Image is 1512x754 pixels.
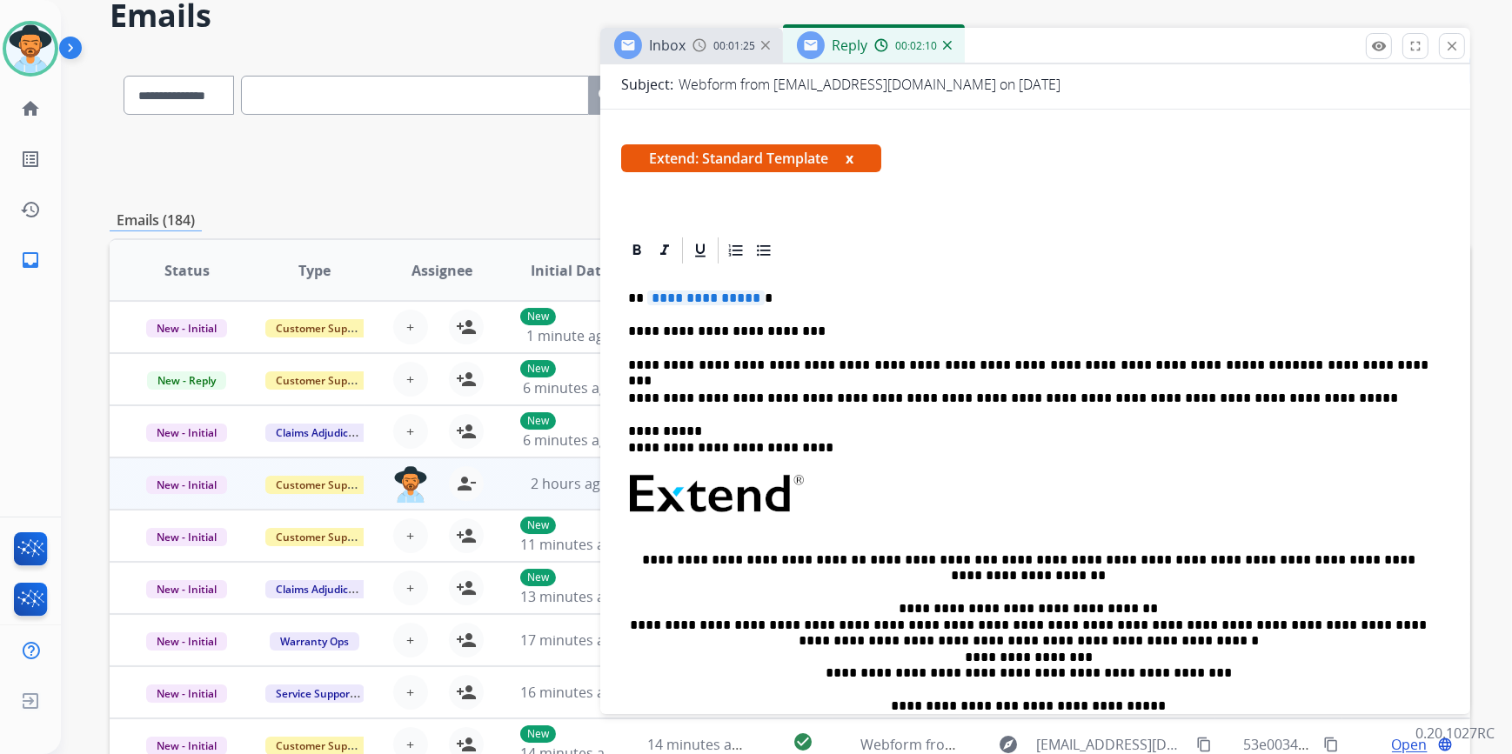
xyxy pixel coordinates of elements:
[146,476,227,494] span: New - Initial
[393,414,428,449] button: +
[20,250,41,270] mat-icon: inbox
[265,371,378,390] span: Customer Support
[407,421,415,442] span: +
[1243,735,1506,754] span: 53e00344-6adc-401b-bc30-11df9ba97fc9
[860,735,1254,754] span: Webform from [EMAIL_ADDRESS][DOMAIN_NAME] on [DATE]
[393,362,428,397] button: +
[393,466,428,503] img: agent-avatar
[520,587,621,606] span: 13 minutes ago
[621,74,673,95] p: Subject:
[407,577,415,598] span: +
[1371,38,1387,54] mat-icon: remove_red_eye
[531,260,609,281] span: Initial Date
[832,36,867,55] span: Reply
[265,424,385,442] span: Claims Adjudication
[723,237,749,264] div: Ordered List
[1437,737,1453,752] mat-icon: language
[621,144,881,172] span: Extend: Standard Template
[20,149,41,170] mat-icon: list_alt
[846,148,853,169] button: x
[6,24,55,73] img: avatar
[520,360,556,377] p: New
[520,308,556,325] p: New
[20,98,41,119] mat-icon: home
[407,525,415,546] span: +
[407,682,415,703] span: +
[407,369,415,390] span: +
[520,517,556,534] p: New
[531,474,609,493] span: 2 hours ago
[146,528,227,546] span: New - Initial
[265,319,378,337] span: Customer Support
[793,731,813,752] mat-icon: check_circle
[298,260,331,281] span: Type
[526,326,612,345] span: 1 minute ago
[270,632,359,651] span: Warranty Ops
[456,473,477,494] mat-icon: person_remove
[147,371,226,390] span: New - Reply
[1408,38,1423,54] mat-icon: fullscreen
[407,317,415,337] span: +
[520,535,621,554] span: 11 minutes ago
[164,260,210,281] span: Status
[146,319,227,337] span: New - Initial
[265,528,378,546] span: Customer Support
[751,237,777,264] div: Bullet List
[523,378,616,397] span: 6 minutes ago
[895,39,937,53] span: 00:02:10
[110,210,202,231] p: Emails (184)
[652,237,678,264] div: Italic
[1444,38,1460,54] mat-icon: close
[523,430,616,450] span: 6 minutes ago
[679,74,1060,95] p: Webform from [EMAIL_ADDRESS][DOMAIN_NAME] on [DATE]
[456,421,477,442] mat-icon: person_add
[456,525,477,546] mat-icon: person_add
[1323,737,1339,752] mat-icon: content_copy
[1196,737,1212,752] mat-icon: content_copy
[596,85,617,106] mat-icon: search
[456,369,477,390] mat-icon: person_add
[687,237,713,264] div: Underline
[649,36,686,55] span: Inbox
[146,424,227,442] span: New - Initial
[456,630,477,651] mat-icon: person_add
[520,569,556,586] p: New
[393,623,428,657] button: +
[1415,723,1495,744] p: 0.20.1027RC
[456,577,477,598] mat-icon: person_add
[393,675,428,710] button: +
[393,310,428,344] button: +
[146,684,227,703] span: New - Initial
[647,735,748,754] span: 14 minutes ago
[265,684,365,703] span: Service Support
[265,580,385,598] span: Claims Adjudication
[146,580,227,598] span: New - Initial
[20,199,41,220] mat-icon: history
[520,683,621,702] span: 16 minutes ago
[146,632,227,651] span: New - Initial
[393,571,428,605] button: +
[520,412,556,430] p: New
[713,39,755,53] span: 00:01:25
[456,682,477,703] mat-icon: person_add
[624,237,650,264] div: Bold
[407,630,415,651] span: +
[411,260,472,281] span: Assignee
[393,518,428,553] button: +
[265,476,378,494] span: Customer Support
[520,725,556,743] p: New
[520,631,621,650] span: 17 minutes ago
[456,317,477,337] mat-icon: person_add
